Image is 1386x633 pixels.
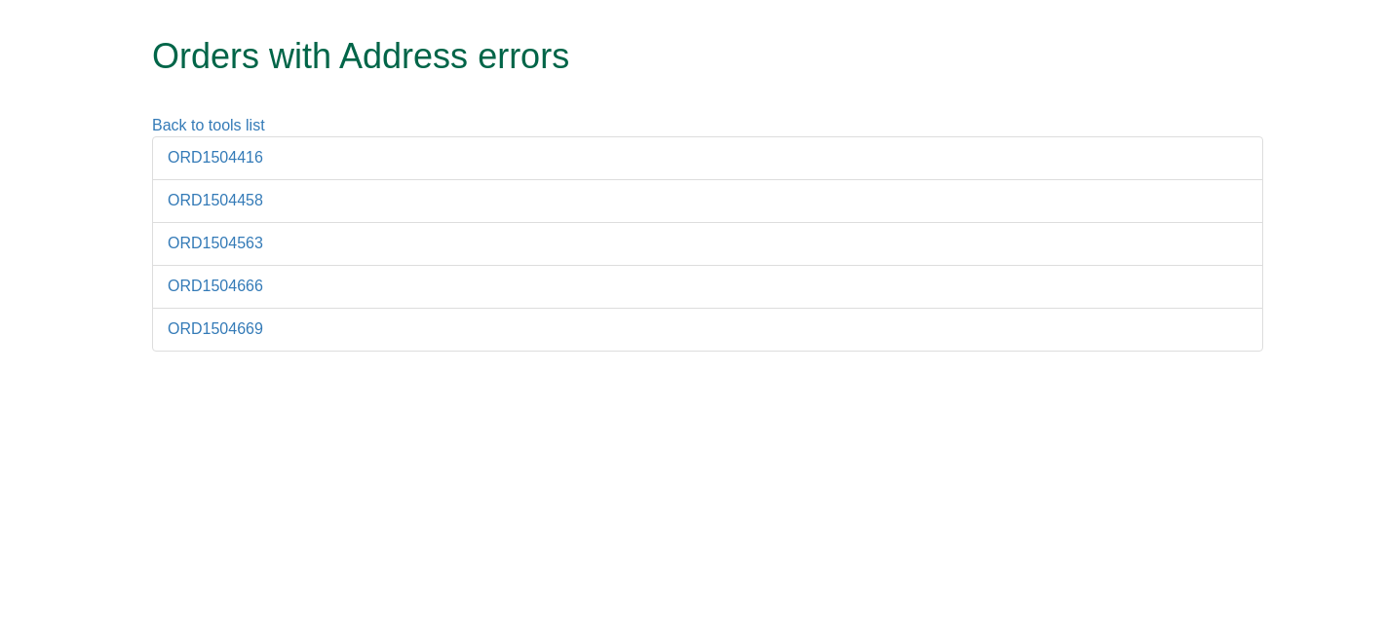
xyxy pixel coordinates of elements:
a: ORD1504416 [168,149,263,166]
a: ORD1504458 [168,192,263,208]
a: ORD1504669 [168,320,263,337]
a: ORD1504666 [168,278,263,294]
a: ORD1504563 [168,235,263,251]
h1: Orders with Address errors [152,37,1190,76]
a: Back to tools list [152,117,265,133]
